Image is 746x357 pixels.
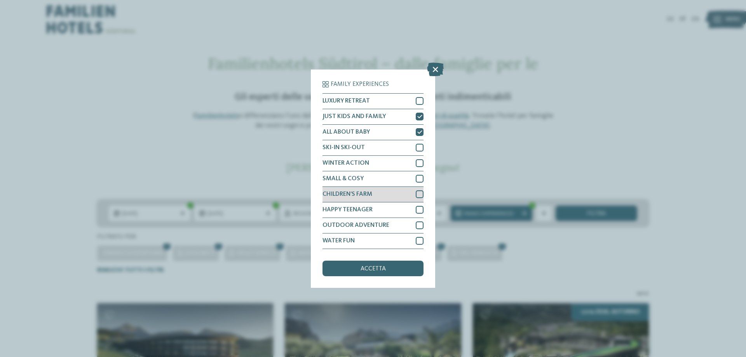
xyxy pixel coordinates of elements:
[322,98,370,104] span: LUXURY RETREAT
[361,266,386,272] span: accetta
[331,81,389,87] span: Family Experiences
[322,145,365,151] span: SKI-IN SKI-OUT
[322,176,364,182] span: SMALL & COSY
[322,238,355,244] span: WATER FUN
[322,160,369,166] span: WINTER ACTION
[322,191,372,197] span: CHILDREN’S FARM
[322,207,373,213] span: HAPPY TEENAGER
[322,129,370,135] span: ALL ABOUT BABY
[322,113,386,120] span: JUST KIDS AND FAMILY
[322,222,389,228] span: OUTDOOR ADVENTURE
